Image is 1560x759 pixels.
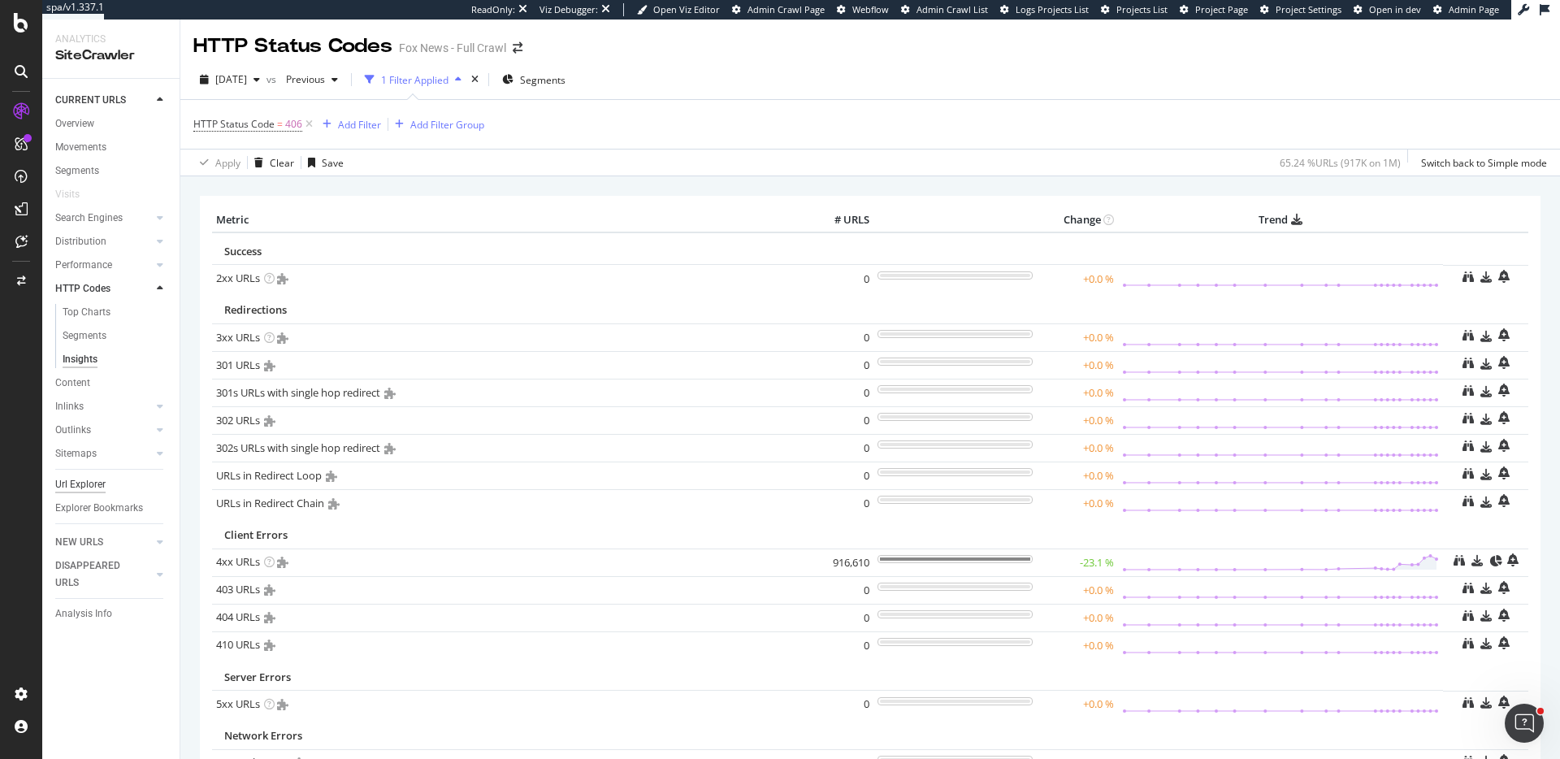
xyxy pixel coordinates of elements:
[55,163,168,180] a: Segments
[1498,636,1510,649] div: bell-plus
[277,557,288,568] i: Admin
[193,67,266,93] button: [DATE]
[63,304,110,321] div: Top Charts
[808,549,873,576] td: 916,610
[55,33,167,46] div: Analytics
[1498,328,1510,341] div: bell-plus
[55,280,152,297] a: HTTP Codes
[224,302,287,317] span: Redirections
[1037,434,1118,462] td: +0.0 %
[1037,379,1118,406] td: +0.0 %
[1037,406,1118,434] td: +0.0 %
[1369,3,1421,15] span: Open in dev
[808,576,873,604] td: 0
[216,413,260,427] a: 302 URLs
[270,156,294,170] div: Clear
[808,631,873,659] td: 0
[808,462,873,489] td: 0
[1118,208,1444,232] th: Trend
[55,186,96,203] a: Visits
[1507,553,1519,566] div: bell-plus
[808,604,873,631] td: 0
[216,468,322,483] a: URLs in Redirect Loop
[55,257,152,274] a: Performance
[55,210,152,227] a: Search Engines
[216,358,260,372] a: 301 URLs
[1037,265,1118,293] td: +0.0 %
[381,73,448,87] div: 1 Filter Applied
[63,327,168,345] a: Segments
[216,637,260,652] a: 410 URLs
[55,476,168,493] a: Url Explorer
[1498,411,1510,424] div: bell-plus
[384,443,396,454] i: Admin
[264,612,275,623] i: Admin
[264,415,275,427] i: Admin
[520,73,565,87] span: Segments
[808,489,873,517] td: 0
[55,257,112,274] div: Performance
[55,375,90,392] div: Content
[279,67,344,93] button: Previous
[55,398,152,415] a: Inlinks
[224,527,288,542] span: Client Errors
[1498,494,1510,507] div: bell-plus
[55,534,152,551] a: NEW URLS
[216,330,260,345] a: 3xx URLs
[193,33,392,60] div: HTTP Status Codes
[55,92,126,109] div: CURRENT URLS
[1101,3,1168,16] a: Projects List
[808,379,873,406] td: 0
[301,150,344,176] button: Save
[55,445,152,462] a: Sitemaps
[266,72,279,86] span: vs
[55,605,112,622] div: Analysis Info
[1016,3,1089,15] span: Logs Projects List
[1505,704,1544,743] iframe: Intercom live chat
[277,332,288,344] i: Admin
[55,139,106,156] div: Movements
[193,150,240,176] button: Apply
[216,385,380,400] a: 301s URLs with single hop redirect
[1421,156,1547,170] div: Switch back to Simple mode
[326,471,337,482] i: Admin
[1498,609,1510,622] div: bell-plus
[55,375,168,392] a: Content
[1037,489,1118,517] td: +0.0 %
[55,422,91,439] div: Outlinks
[808,351,873,379] td: 0
[1498,356,1510,369] div: bell-plus
[55,557,137,592] div: DISAPPEARED URLS
[539,3,598,16] div: Viz Debugger:
[1037,462,1118,489] td: +0.0 %
[1276,3,1341,15] span: Project Settings
[55,500,168,517] a: Explorer Bookmarks
[837,3,889,16] a: Webflow
[216,582,260,596] a: 403 URLs
[63,351,97,368] div: Insights
[55,163,99,180] div: Segments
[1037,691,1118,718] td: +0.0 %
[1037,208,1118,232] th: Change
[55,115,94,132] div: Overview
[55,422,152,439] a: Outlinks
[55,115,168,132] a: Overview
[1280,156,1401,170] div: 65.24 % URLs ( 917K on 1M )
[55,557,152,592] a: DISAPPEARED URLS
[55,500,143,517] div: Explorer Bookmarks
[747,3,825,15] span: Admin Crawl Page
[1415,150,1547,176] button: Switch back to Simple mode
[916,3,988,15] span: Admin Crawl List
[399,40,506,56] div: Fox News - Full Crawl
[1498,581,1510,594] div: bell-plus
[264,584,275,596] i: Admin
[653,3,720,15] span: Open Viz Editor
[513,42,522,54] div: arrow-right-arrow-left
[55,186,80,203] div: Visits
[1498,466,1510,479] div: bell-plus
[193,117,275,131] span: HTTP Status Code
[808,208,873,232] th: # URLS
[285,113,302,136] span: 406
[808,406,873,434] td: 0
[1449,3,1499,15] span: Admin Page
